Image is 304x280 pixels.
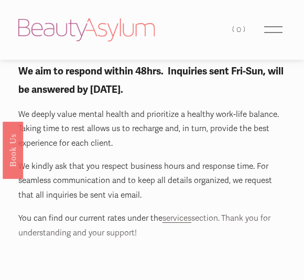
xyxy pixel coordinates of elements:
[3,122,23,179] a: Book Us
[236,25,243,34] span: 0
[18,211,286,240] p: You can find our current rates under the
[18,18,155,41] img: Beauty Asylum | Bridal Hair &amp; Makeup Charlotte &amp; Atlanta
[18,65,286,96] strong: We aim to respond within 48hrs. Inquiries sent Fri-Sun, will be answered by [DATE].
[18,107,286,151] p: We deeply value mental health and prioritize a healthy work-life balance. Taking time to rest all...
[243,25,247,34] span: )
[162,213,191,223] a: services
[18,213,273,238] span: section. Thank you for understanding and your support!
[232,23,247,37] a: (0)
[232,25,236,34] span: (
[18,159,286,203] p: We kindly ask that you respect business hours and response time. For seamless communication and t...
